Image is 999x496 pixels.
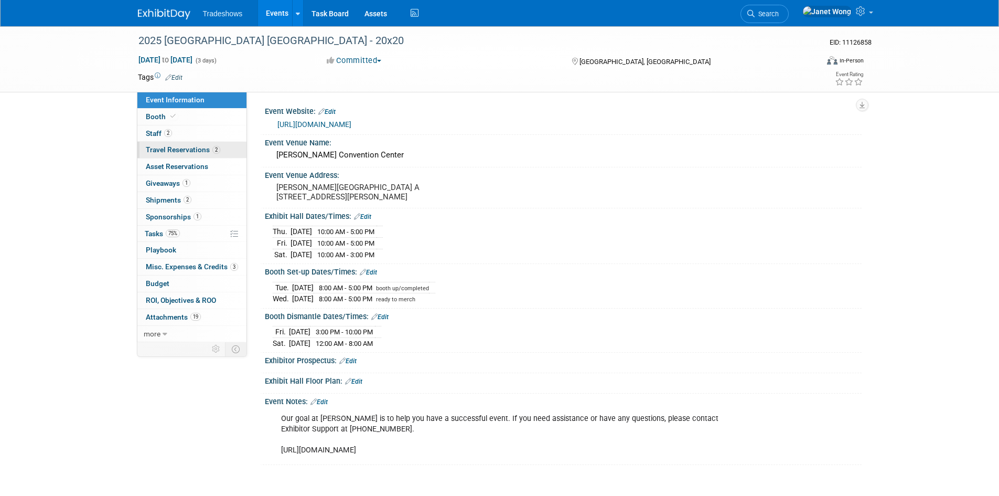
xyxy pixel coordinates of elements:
[265,103,862,117] div: Event Website:
[273,293,292,304] td: Wed.
[265,353,862,366] div: Exhibitor Prospectus:
[273,326,289,338] td: Fri.
[273,238,291,249] td: Fri.
[740,5,789,23] a: Search
[137,276,246,292] a: Budget
[317,251,374,259] span: 10:00 AM - 3:00 PM
[138,9,190,19] img: ExhibitDay
[345,378,362,385] a: Edit
[354,213,371,220] a: Edit
[146,96,205,104] span: Event Information
[195,57,217,64] span: (3 days)
[274,408,746,461] div: Our goal at [PERSON_NAME] is to help you have a successful event. If you need assistance or have ...
[830,38,872,46] span: Event ID: 11126858
[225,342,246,356] td: Toggle Event Tabs
[184,196,191,204] span: 2
[146,196,191,204] span: Shipments
[135,31,802,50] div: 2025 [GEOGRAPHIC_DATA] [GEOGRAPHIC_DATA] - 20x20
[146,129,172,138] span: Staff
[273,337,289,349] td: Sat.
[203,9,243,18] span: Tradeshows
[138,72,182,82] td: Tags
[165,74,182,81] a: Edit
[146,262,238,271] span: Misc. Expenses & Credits
[137,292,246,309] a: ROI, Objectives & ROO
[310,398,328,406] a: Edit
[292,282,314,293] td: [DATE]
[265,394,862,407] div: Event Notes:
[756,55,864,70] div: Event Format
[137,226,246,242] a: Tasks75%
[316,340,373,347] span: 12:00 AM - 8:00 AM
[137,242,246,258] a: Playbook
[273,249,291,260] td: Sat.
[207,342,225,356] td: Personalize Event Tab Strip
[138,55,193,65] span: [DATE] [DATE]
[146,213,201,221] span: Sponsorships
[835,72,863,77] div: Event Rating
[170,113,176,119] i: Booth reservation complete
[194,213,201,220] span: 1
[839,57,864,65] div: In-Person
[137,259,246,275] a: Misc. Expenses & Credits3
[212,146,220,154] span: 2
[802,6,852,17] img: Janet Wong
[317,239,374,247] span: 10:00 AM - 5:00 PM
[137,125,246,142] a: Staff2
[265,135,862,148] div: Event Venue Name:
[292,293,314,304] td: [DATE]
[316,328,373,336] span: 3:00 PM - 10:00 PM
[265,373,862,387] div: Exhibit Hall Floor Plan:
[318,108,336,115] a: Edit
[755,10,779,18] span: Search
[137,192,246,208] a: Shipments2
[339,357,357,365] a: Edit
[319,284,372,292] span: 8:00 AM - 5:00 PM
[265,264,862,278] div: Booth Set-up Dates/Times:
[230,263,238,271] span: 3
[146,246,176,254] span: Playbook
[145,229,180,238] span: Tasks
[273,282,292,293] td: Tue.
[273,147,854,163] div: [PERSON_NAME] Convention Center
[827,56,837,65] img: Format-Inperson.png
[291,226,312,238] td: [DATE]
[360,269,377,276] a: Edit
[376,285,429,292] span: booth up/completed
[137,209,246,225] a: Sponsorships1
[291,238,312,249] td: [DATE]
[319,295,372,303] span: 8:00 AM - 5:00 PM
[146,179,190,187] span: Giveaways
[146,313,201,321] span: Attachments
[323,55,385,66] button: Committed
[289,326,310,338] td: [DATE]
[265,309,862,322] div: Booth Dismantle Dates/Times:
[291,249,312,260] td: [DATE]
[273,226,291,238] td: Thu.
[579,58,711,66] span: [GEOGRAPHIC_DATA], [GEOGRAPHIC_DATA]
[371,313,389,321] a: Edit
[289,337,310,349] td: [DATE]
[137,159,246,175] a: Asset Reservations
[276,183,502,202] pre: [PERSON_NAME][GEOGRAPHIC_DATA] A [STREET_ADDRESS][PERSON_NAME]
[376,296,415,303] span: ready to merch
[265,167,862,181] div: Event Venue Address:
[146,112,178,121] span: Booth
[190,313,201,321] span: 19
[137,109,246,125] a: Booth
[137,92,246,108] a: Event Information
[182,179,190,187] span: 1
[137,309,246,325] a: Attachments19
[144,330,160,338] span: more
[137,175,246,192] a: Giveaways1
[317,228,374,236] span: 10:00 AM - 5:00 PM
[166,229,180,237] span: 75%
[137,326,246,342] a: more
[146,279,169,288] span: Budget
[146,296,216,304] span: ROI, Objectives & ROO
[160,56,170,64] span: to
[146,162,208,171] span: Asset Reservations
[265,208,862,222] div: Exhibit Hall Dates/Times:
[164,129,172,137] span: 2
[137,142,246,158] a: Travel Reservations2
